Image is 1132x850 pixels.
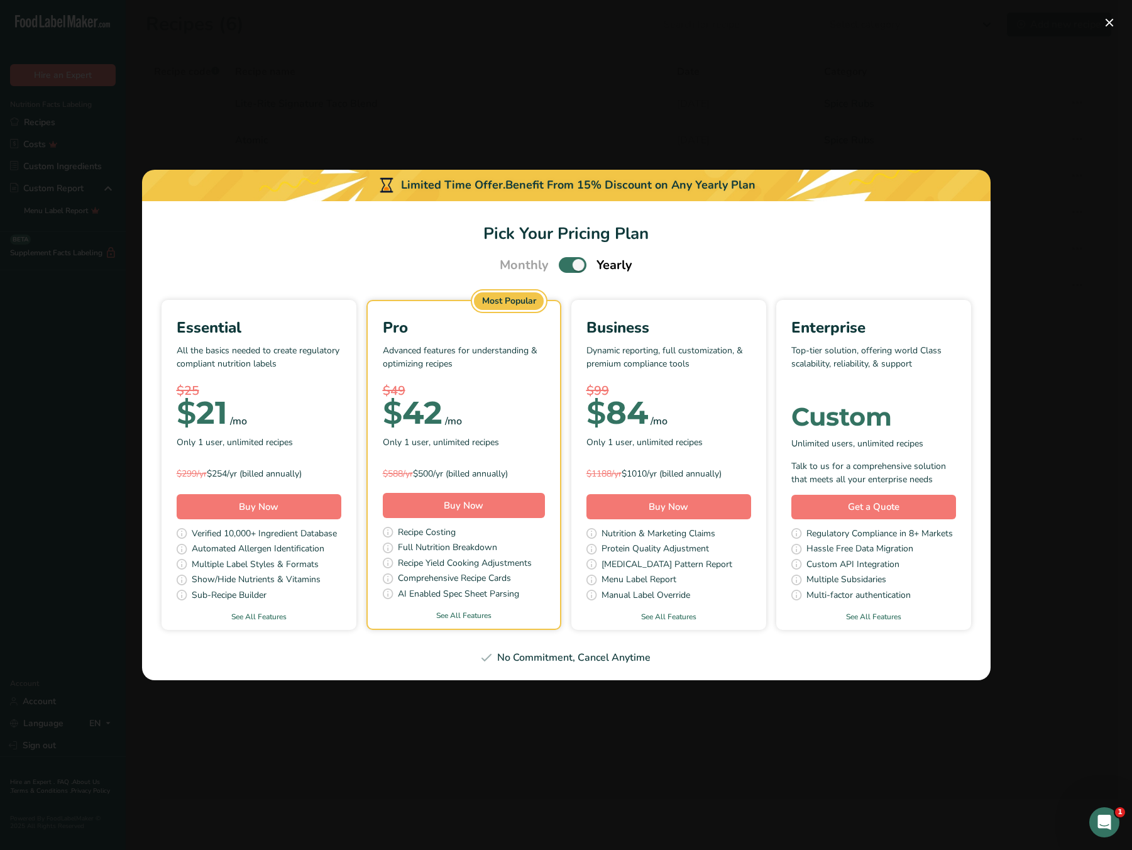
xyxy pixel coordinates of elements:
div: Enterprise [791,316,956,339]
span: $ [383,394,402,432]
div: 42 [383,400,442,426]
span: Multiple Label Styles & Formats [192,558,319,573]
span: Protein Quality Adjustment [602,542,709,558]
span: 1 [1115,807,1125,817]
div: Benefit From 15% Discount on Any Yearly Plan [505,177,756,194]
div: /mo [445,414,462,429]
div: No Commitment, Cancel Anytime [157,650,975,665]
span: Multi-factor authentication [806,588,911,604]
a: See All Features [368,610,560,621]
span: $299/yr [177,468,207,480]
p: Advanced features for understanding & optimizing recipes [383,344,545,382]
div: Essential [177,316,341,339]
span: Full Nutrition Breakdown [398,541,497,556]
button: Buy Now [177,494,341,519]
span: $ [177,394,196,432]
p: Dynamic reporting, full customization, & premium compliance tools [586,344,751,382]
span: $1188/yr [586,468,622,480]
span: Manual Label Override [602,588,690,604]
div: Talk to us for a comprehensive solution that meets all your enterprise needs [791,460,956,486]
span: Only 1 user, unlimited recipes [177,436,293,449]
span: Buy Now [239,500,278,513]
span: Sub-Recipe Builder [192,588,267,604]
span: Nutrition & Marketing Claims [602,527,715,543]
span: Yearly [596,256,632,275]
div: Most Popular [474,292,544,310]
div: $25 [177,382,341,400]
span: Buy Now [444,499,483,512]
div: Custom [791,404,956,429]
span: Monthly [500,256,549,275]
span: Show/Hide Nutrients & Vitamins [192,573,321,588]
iframe: Intercom live chat [1089,807,1119,837]
span: Recipe Costing [398,526,456,541]
p: All the basics needed to create regulatory compliant nutrition labels [177,344,341,382]
a: See All Features [776,611,971,622]
p: Top-tier solution, offering world Class scalability, reliability, & support [791,344,956,382]
div: /mo [230,414,247,429]
div: 84 [586,400,648,426]
span: Menu Label Report [602,573,676,588]
span: $588/yr [383,468,413,480]
span: [MEDICAL_DATA] Pattern Report [602,558,732,573]
span: Unlimited users, unlimited recipes [791,437,923,450]
span: Custom API Integration [806,558,899,573]
div: $1010/yr (billed annually) [586,467,751,480]
h1: Pick Your Pricing Plan [157,221,975,246]
div: /mo [651,414,668,429]
span: Verified 10,000+ Ingredient Database [192,527,337,543]
span: Hassle Free Data Migration [806,542,913,558]
span: Multiple Subsidaries [806,573,886,588]
span: Only 1 user, unlimited recipes [383,436,499,449]
div: Limited Time Offer. [142,170,991,201]
span: Recipe Yield Cooking Adjustments [398,556,532,572]
a: Get a Quote [791,495,956,519]
div: Pro [383,316,545,339]
span: Comprehensive Recipe Cards [398,571,511,587]
div: Business [586,316,751,339]
a: See All Features [571,611,766,622]
div: 21 [177,400,228,426]
span: AI Enabled Spec Sheet Parsing [398,587,519,603]
span: Only 1 user, unlimited recipes [586,436,703,449]
div: $49 [383,382,545,400]
button: Buy Now [383,493,545,518]
span: Regulatory Compliance in 8+ Markets [806,527,953,543]
span: Buy Now [649,500,688,513]
span: Automated Allergen Identification [192,542,324,558]
button: Buy Now [586,494,751,519]
div: $99 [586,382,751,400]
a: See All Features [162,611,356,622]
span: $ [586,394,606,432]
div: $500/yr (billed annually) [383,467,545,480]
div: $254/yr (billed annually) [177,467,341,480]
span: Get a Quote [848,500,899,514]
